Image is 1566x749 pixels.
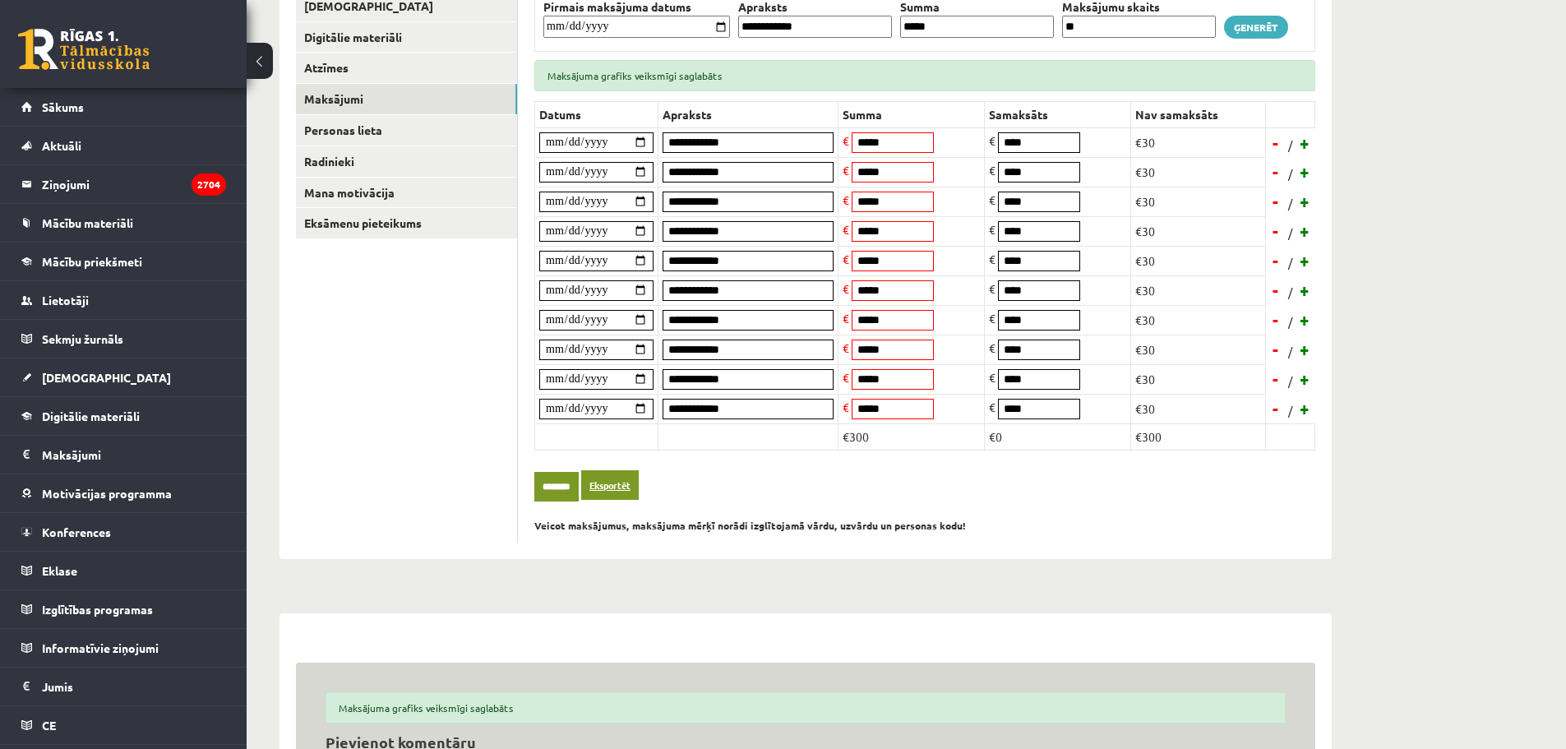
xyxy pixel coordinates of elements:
[1268,367,1284,391] a: -
[21,629,226,667] a: Informatīvie ziņojumi
[1297,337,1314,362] a: +
[989,133,995,148] span: €
[42,293,89,307] span: Lietotāji
[1297,307,1314,332] a: +
[42,563,77,578] span: Eklase
[843,311,849,326] span: €
[1131,101,1266,127] th: Nav samaksāts
[42,525,111,539] span: Konferences
[1131,275,1266,305] td: €30
[989,192,995,207] span: €
[658,101,838,127] th: Apraksts
[21,436,226,474] a: Maksājumi
[1287,224,1295,242] span: /
[42,331,123,346] span: Sekmju žurnāls
[1287,254,1295,271] span: /
[843,281,849,296] span: €
[296,22,517,53] a: Digitālie materiāli
[534,60,1315,91] div: Maksājuma grafiks veiksmīgi saglabāts
[296,208,517,238] a: Eksāmenu pieteikums
[1287,165,1295,183] span: /
[1131,394,1266,423] td: €30
[42,718,56,733] span: CE
[989,400,995,414] span: €
[843,340,849,355] span: €
[1268,337,1284,362] a: -
[1268,131,1284,155] a: -
[989,163,995,178] span: €
[989,311,995,326] span: €
[1287,402,1295,419] span: /
[1297,160,1314,184] a: +
[843,163,849,178] span: €
[581,470,639,501] a: Eksportēt
[838,423,985,450] td: €300
[534,519,966,532] b: Veicot maksājumus, maksājuma mērķī norādi izglītojamā vārdu, uzvārdu un personas kodu!
[21,474,226,512] a: Motivācijas programma
[843,370,849,385] span: €
[42,486,172,501] span: Motivācijas programma
[21,513,226,551] a: Konferences
[1131,127,1266,157] td: €30
[1297,189,1314,214] a: +
[1131,423,1266,450] td: €300
[42,254,142,269] span: Mācību priekšmeti
[1287,372,1295,390] span: /
[535,101,658,127] th: Datums
[21,668,226,705] a: Jumis
[1297,278,1314,303] a: +
[42,138,81,153] span: Aktuāli
[18,29,150,70] a: Rīgas 1. Tālmācības vidusskola
[42,436,226,474] legend: Maksājumi
[1131,364,1266,394] td: €30
[1287,284,1295,301] span: /
[985,101,1131,127] th: Samaksāts
[989,252,995,266] span: €
[1287,195,1295,212] span: /
[1268,307,1284,332] a: -
[42,409,140,423] span: Digitālie materiāli
[21,127,226,164] a: Aktuāli
[1297,131,1314,155] a: +
[843,400,849,414] span: €
[1297,248,1314,273] a: +
[1268,396,1284,421] a: -
[1268,219,1284,243] a: -
[985,423,1131,450] td: €0
[989,340,995,355] span: €
[21,706,226,744] a: CE
[1268,248,1284,273] a: -
[1297,367,1314,391] a: +
[838,101,985,127] th: Summa
[296,146,517,177] a: Radinieki
[42,99,84,114] span: Sākums
[1131,216,1266,246] td: €30
[843,222,849,237] span: €
[1287,136,1295,154] span: /
[1131,246,1266,275] td: €30
[21,88,226,126] a: Sākums
[1131,305,1266,335] td: €30
[42,370,171,385] span: [DEMOGRAPHIC_DATA]
[42,165,226,203] legend: Ziņojumi
[296,115,517,146] a: Personas lieta
[326,692,1286,724] div: Maksājuma grafiks veiksmīgi saglabāts
[1297,396,1314,421] a: +
[21,358,226,396] a: [DEMOGRAPHIC_DATA]
[21,590,226,628] a: Izglītības programas
[21,243,226,280] a: Mācību priekšmeti
[21,397,226,435] a: Digitālie materiāli
[42,640,159,655] span: Informatīvie ziņojumi
[192,173,226,196] i: 2704
[296,84,517,114] a: Maksājumi
[1131,335,1266,364] td: €30
[989,281,995,296] span: €
[843,192,849,207] span: €
[21,281,226,319] a: Lietotāji
[1268,189,1284,214] a: -
[989,222,995,237] span: €
[21,552,226,589] a: Eklase
[1224,16,1288,39] a: Ģenerēt
[21,204,226,242] a: Mācību materiāli
[296,53,517,83] a: Atzīmes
